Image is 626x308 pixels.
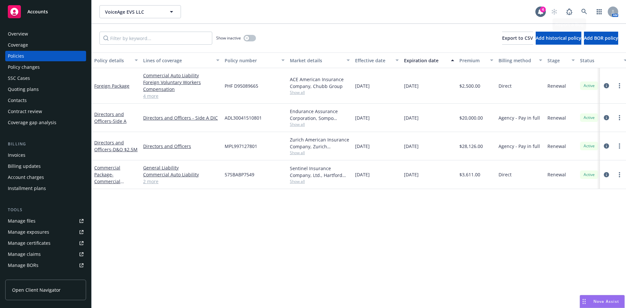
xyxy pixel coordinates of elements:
[143,72,219,79] a: Commercial Auto Liability
[290,122,350,127] span: Show all
[5,141,86,147] div: Billing
[143,164,219,171] a: General Liability
[499,114,540,121] span: Agency - Pay in full
[8,84,39,95] div: Quoting plans
[143,114,219,121] a: Directors and Officers - Side A DIC
[5,172,86,183] a: Account charges
[584,35,618,41] span: Add BOR policy
[216,35,241,41] span: Show inactive
[459,57,486,64] div: Premium
[290,150,350,155] span: Show all
[225,57,277,64] div: Policy number
[547,57,568,64] div: Stage
[547,171,566,178] span: Renewal
[457,52,496,68] button: Premium
[8,260,38,271] div: Manage BORs
[99,5,181,18] button: VoiceAge EVS LLC
[536,32,581,45] button: Add historical policy
[583,143,596,149] span: Active
[502,32,533,45] button: Export to CSV
[540,7,546,12] div: 4
[290,179,350,184] span: Show all
[5,106,86,117] a: Contract review
[8,183,46,194] div: Installment plans
[593,5,606,18] a: Switch app
[355,143,370,150] span: [DATE]
[580,57,620,64] div: Status
[5,238,86,248] a: Manage certificates
[143,57,212,64] div: Lines of coverage
[459,143,483,150] span: $28,126.00
[404,57,447,64] div: Expiration date
[583,172,596,178] span: Active
[94,83,129,89] a: Foreign Package
[8,62,40,72] div: Policy changes
[290,90,350,95] span: Show all
[580,295,625,308] button: Nova Assist
[355,57,392,64] div: Effective date
[583,115,596,121] span: Active
[603,171,610,179] a: circleInformation
[141,52,222,68] button: Lines of coverage
[94,171,124,191] span: - Commercial Package
[502,35,533,41] span: Export to CSV
[583,83,596,89] span: Active
[404,171,419,178] span: [DATE]
[499,82,512,89] span: Direct
[603,142,610,150] a: circleInformation
[5,207,86,213] div: Tools
[287,52,352,68] button: Market details
[616,171,623,179] a: more
[355,171,370,178] span: [DATE]
[8,216,36,226] div: Manage files
[499,143,540,150] span: Agency - Pay in full
[404,114,419,121] span: [DATE]
[5,40,86,50] a: Coverage
[459,82,480,89] span: $2,500.00
[92,52,141,68] button: Policy details
[225,114,262,121] span: ADL30041510801
[8,249,41,259] div: Manage claims
[578,5,591,18] a: Search
[290,165,350,179] div: Sentinel Insurance Company, Ltd., Hartford Insurance Group
[8,51,24,61] div: Policies
[548,5,561,18] a: Start snowing
[5,117,86,128] a: Coverage gap analysis
[8,106,42,117] div: Contract review
[5,95,86,106] a: Contacts
[27,9,48,14] span: Accounts
[290,57,343,64] div: Market details
[499,57,535,64] div: Billing method
[8,117,56,128] div: Coverage gap analysis
[5,51,86,61] a: Policies
[5,271,86,282] a: Summary of insurance
[401,52,457,68] button: Expiration date
[99,32,212,45] input: Filter by keyword...
[8,40,28,50] div: Coverage
[404,82,419,89] span: [DATE]
[8,172,44,183] div: Account charges
[290,76,350,90] div: ACE American Insurance Company, Chubb Group
[94,165,120,191] a: Commercial Package
[222,52,287,68] button: Policy number
[12,286,61,293] span: Open Client Navigator
[5,29,86,39] a: Overview
[5,161,86,171] a: Billing updates
[5,216,86,226] a: Manage files
[536,35,581,41] span: Add historical policy
[5,249,86,259] a: Manage claims
[584,32,618,45] button: Add BOR policy
[459,171,480,178] span: $3,611.00
[5,73,86,83] a: SSC Cases
[593,299,619,304] span: Nova Assist
[616,114,623,122] a: more
[290,136,350,150] div: Zurich American Insurance Company, Zurich Insurance Group, CRC Group
[547,143,566,150] span: Renewal
[8,29,28,39] div: Overview
[499,171,512,178] span: Direct
[547,82,566,89] span: Renewal
[352,52,401,68] button: Effective date
[5,3,86,21] a: Accounts
[111,118,127,124] span: - Side A
[8,95,27,106] div: Contacts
